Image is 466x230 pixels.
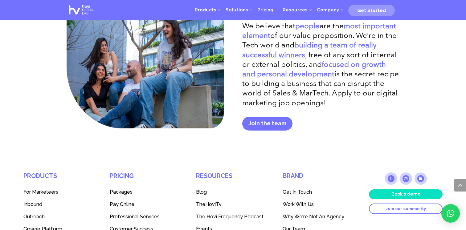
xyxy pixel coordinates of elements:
h4: Products [23,172,97,186]
span: Get Started [357,8,386,13]
span: Packages [110,189,133,195]
span: Company [317,7,339,13]
span: Professional Services [110,214,160,220]
span: The Hovi Frequency Podcast [196,214,264,220]
a: Join the team [242,117,292,131]
a: TheHoviTv [196,198,270,210]
a: Packages [110,186,184,198]
span: Why We're Not An Agency [283,214,344,220]
span: Solutions [226,7,248,13]
p: We believe that are the of our value proposition. We’re in the Tech world and , free of any sort ... [242,22,399,108]
a: Get Started [348,5,395,14]
a: The Hovi Frequency Podcast [196,210,270,223]
span: Outreach [23,214,45,220]
a: Pricing [253,1,278,19]
a: Company [312,1,344,19]
span: TheHoviTv [196,201,222,207]
a: Get In Touch [283,186,357,198]
a: Follow on Instagram [400,172,412,185]
span: Pricing [257,7,273,13]
span: Pay Online [110,201,134,207]
a: Pay Online [110,198,184,210]
h4: Resources [196,172,270,186]
img: group-garden [67,5,224,128]
a: Solutions [221,1,253,19]
a: Follow on Facebook [385,172,397,185]
a: Outreach [23,210,97,223]
a: Inbound [23,198,97,210]
h4: Brand [283,172,357,186]
span: For Marketeers [23,189,58,195]
strong: and personal development [242,71,334,78]
span: building a team of really successful winners [242,42,377,59]
span: Resources [283,7,308,13]
a: Follow on LinkedIn [415,172,427,185]
span: Products [195,7,216,13]
a: Why We're Not An Agency [283,210,357,223]
a: Professional Services [110,210,184,223]
a: For Marketeers [23,186,97,198]
strong: focused on growth [322,61,386,69]
a: Products [190,1,221,19]
a: Join our community [369,204,443,214]
a: Book a demo [369,189,443,199]
span: Work With Us [283,201,314,207]
span: people [295,23,320,30]
span: Blog [196,189,207,195]
h4: Pricing [110,172,184,186]
a: Resources [278,1,312,19]
span: Get In Touch [283,189,312,195]
a: Blog [196,186,270,198]
span: Inbound [23,201,42,207]
a: Work With Us [283,198,357,210]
